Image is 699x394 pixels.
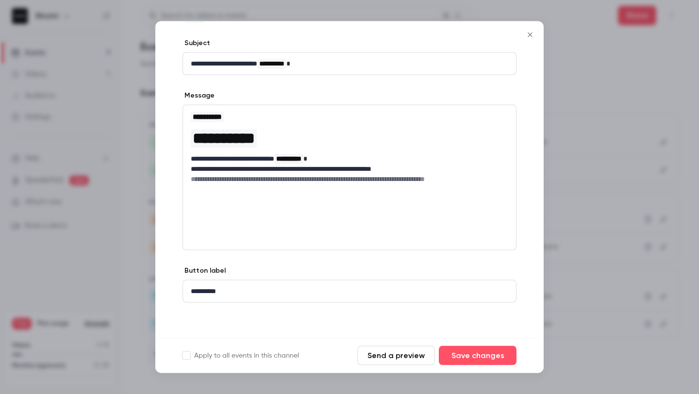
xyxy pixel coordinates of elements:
button: Save changes [439,346,516,365]
label: Button label [183,266,226,276]
button: Send a preview [357,346,435,365]
div: editor [183,53,516,75]
div: editor [183,105,516,190]
label: Apply to all events in this channel [183,351,299,361]
label: Subject [183,38,210,48]
label: Message [183,91,215,100]
button: Close [520,25,540,45]
div: editor [183,280,516,302]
